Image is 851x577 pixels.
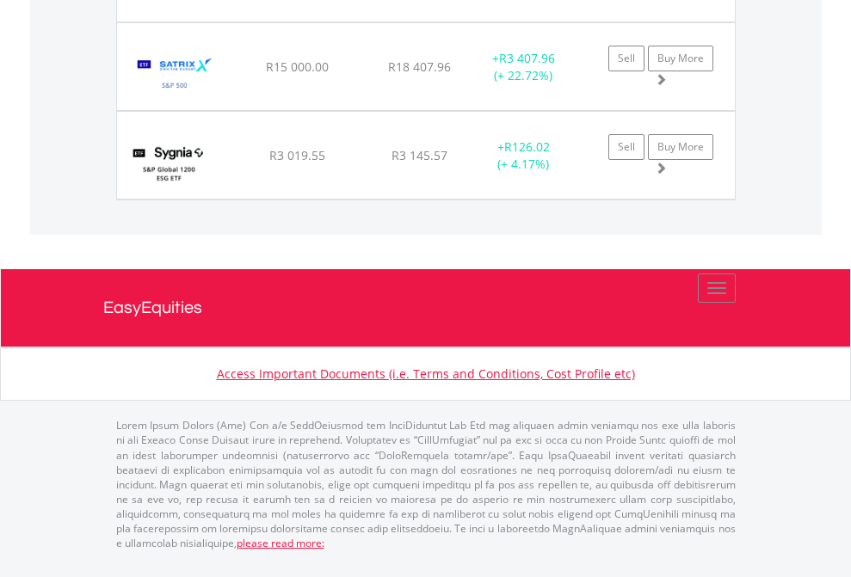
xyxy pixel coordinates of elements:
a: Buy More [648,134,713,160]
span: R126.02 [504,138,550,155]
a: Buy More [648,46,713,71]
img: TFSA.SYGESG.png [126,133,213,194]
span: R15 000.00 [266,58,329,75]
span: R3 407.96 [499,50,555,66]
span: R3 019.55 [269,147,325,163]
div: + (+ 4.17%) [470,138,577,173]
a: Access Important Documents (i.e. Terms and Conditions, Cost Profile etc) [217,365,635,382]
span: R3 145.57 [392,147,447,163]
img: TFSA.STX500.png [126,45,225,106]
a: EasyEquities [103,269,749,347]
a: Sell [608,46,644,71]
p: Lorem Ipsum Dolors (Ame) Con a/e SeddOeiusmod tem InciDiduntut Lab Etd mag aliquaen admin veniamq... [116,418,736,550]
a: Sell [608,134,644,160]
a: please read more: [237,536,324,550]
span: R18 407.96 [388,58,451,75]
div: + (+ 22.72%) [470,50,577,84]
